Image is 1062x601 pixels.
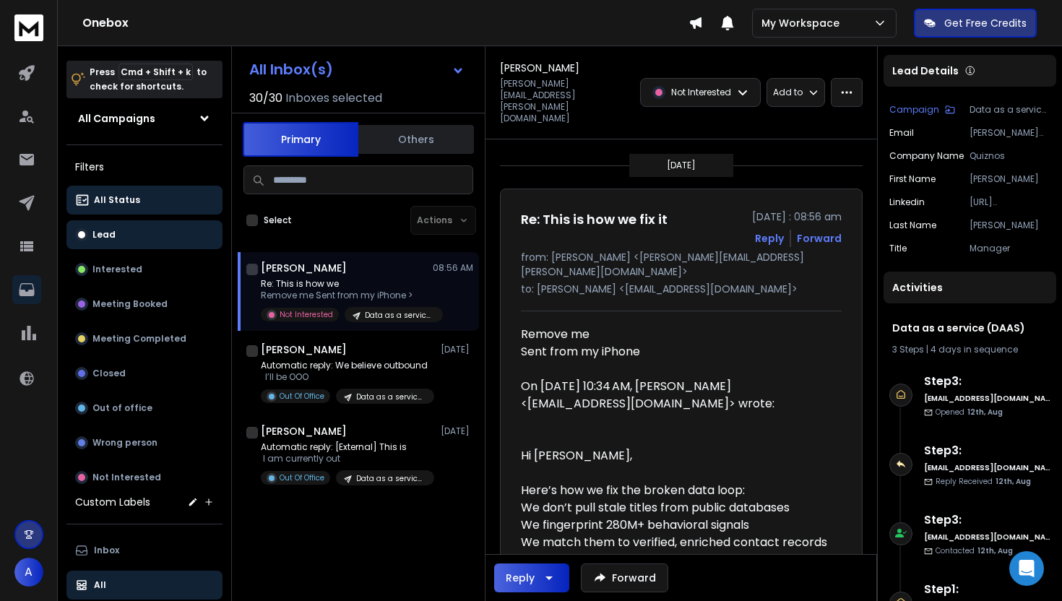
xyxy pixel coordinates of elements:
span: 12th, Aug [967,407,1003,418]
h1: Data as a service (DAAS) [892,321,1048,335]
p: All [94,579,106,591]
div: Hi [PERSON_NAME], [521,447,830,464]
p: Lead [92,229,116,241]
span: 3 Steps [892,343,924,355]
p: All Status [94,194,140,206]
div: Sent from my iPhone [521,343,830,360]
p: Email [889,127,914,139]
p: to: [PERSON_NAME] <[EMAIL_ADDRESS][DOMAIN_NAME]> [521,282,842,296]
p: Closed [92,368,126,379]
button: Lead [66,220,223,249]
p: Company Name [889,150,964,162]
button: Not Interested [66,463,223,492]
p: Not Interested [92,472,161,483]
p: Re: This is how we [261,278,434,290]
p: Not Interested [280,309,333,320]
h1: All Inbox(s) [249,62,333,77]
p: [PERSON_NAME] [970,220,1050,231]
button: A [14,558,43,587]
div: Activities [884,272,1056,303]
p: Lead Details [892,64,959,78]
button: Interested [66,255,223,284]
button: Meeting Booked [66,290,223,319]
p: linkedin [889,196,925,208]
p: My Workspace [761,16,845,30]
span: 12th, Aug [996,476,1031,487]
p: Out Of Office [280,472,324,483]
p: Reply Received [936,476,1031,487]
h6: [EMAIL_ADDRESS][DOMAIN_NAME] [924,532,1050,542]
label: Select [264,215,292,226]
div: Reply [506,571,535,585]
button: All Status [66,186,223,215]
p: Automatic reply: We believe outbound [261,360,434,371]
button: Inbox [66,536,223,565]
button: All [66,571,223,600]
button: Wrong person [66,428,223,457]
button: Others [358,124,474,155]
p: Not Interested [671,87,731,98]
h6: Step 3 : [924,511,1050,529]
p: Meeting Completed [92,333,186,345]
h6: [EMAIL_ADDRESS][DOMAIN_NAME] [924,393,1050,404]
p: Campaign [889,104,939,116]
p: Data as a service (DAAS) [365,310,434,321]
p: [PERSON_NAME][EMAIL_ADDRESS][PERSON_NAME][DOMAIN_NAME] [500,78,631,124]
button: Out of office [66,394,223,423]
button: All Campaigns [66,104,223,133]
img: logo [14,14,43,41]
h1: [PERSON_NAME] [261,424,347,438]
p: [URL][DOMAIN_NAME][PERSON_NAME] [970,196,1050,208]
div: Here’s how we fix the broken data loop: [521,482,830,499]
div: We don’t pull stale titles from public databases [521,499,830,516]
p: 08:56 AM [433,262,473,274]
button: Campaign [889,104,955,116]
button: Reply [494,563,569,592]
button: Reply [755,231,784,246]
p: Out Of Office [280,391,324,402]
h1: [PERSON_NAME] [261,261,347,275]
div: We fingerprint 280M+ behavioral signals [521,516,830,534]
p: Data as a service (DAAS) [356,392,426,402]
button: Get Free Credits [914,9,1037,38]
p: [PERSON_NAME] [970,173,1050,185]
h1: Re: This is how we fix it [521,209,668,230]
p: I am currently out [261,453,434,464]
p: title [889,243,907,254]
p: from: [PERSON_NAME] <[PERSON_NAME][EMAIL_ADDRESS][PERSON_NAME][DOMAIN_NAME]> [521,250,842,279]
h6: Step 3 : [924,373,1050,390]
h6: Step 1 : [924,581,1050,598]
button: Meeting Completed [66,324,223,353]
div: Forward [797,231,842,246]
h6: [EMAIL_ADDRESS][DOMAIN_NAME] [924,462,1050,473]
blockquote: On [DATE] 10:34 AM, [PERSON_NAME] <[EMAIL_ADDRESS][DOMAIN_NAME]> wrote: [521,378,830,430]
p: Remove me Sent from my iPhone > [261,290,434,301]
p: Quiznos [970,150,1050,162]
div: Open Intercom Messenger [1009,551,1044,586]
p: Get Free Credits [944,16,1027,30]
button: Forward [581,563,668,592]
p: [DATE] [441,344,473,355]
button: Primary [243,122,358,157]
p: Opened [936,407,1003,418]
p: Out of office [92,402,152,414]
p: Automatic reply: [External] This is [261,441,434,453]
div: We match them to verified, enriched contact records in real time [521,534,830,568]
h1: [PERSON_NAME] [500,61,579,75]
p: [DATE] : 08:56 am [752,209,842,224]
p: [PERSON_NAME][EMAIL_ADDRESS][PERSON_NAME][DOMAIN_NAME] [970,127,1050,139]
p: Data as a service (DAAS) [356,473,426,484]
span: 30 / 30 [249,90,282,107]
div: | [892,344,1048,355]
p: [DATE] [667,160,696,171]
p: Meeting Booked [92,298,168,310]
p: Wrong person [92,437,157,449]
p: Interested [92,264,142,275]
h6: Step 3 : [924,442,1050,459]
h3: Filters [66,157,223,177]
h1: Onebox [82,14,688,32]
p: Data as a service (DAAS) [970,104,1050,116]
